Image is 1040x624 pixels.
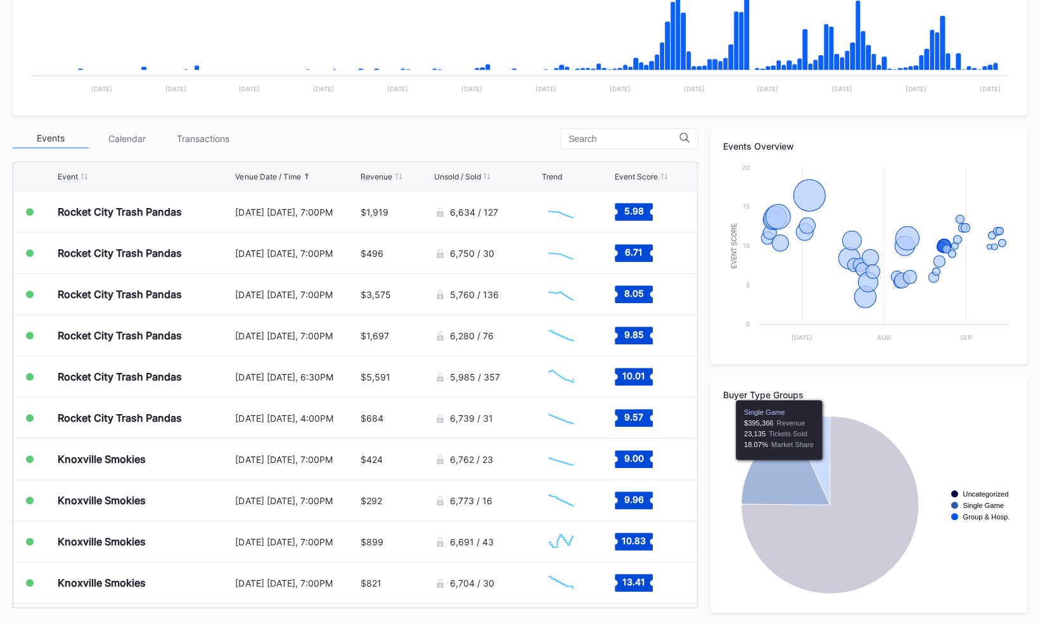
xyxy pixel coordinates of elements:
div: 6,280 / 76 [449,330,493,341]
div: $496 [361,248,383,259]
svg: Chart title [542,443,580,475]
div: Trend [542,172,562,181]
text: [DATE] [980,85,1001,93]
div: [DATE] [DATE], 7:00PM [235,330,357,341]
div: Knoxville Smokies [58,494,146,507]
div: [DATE] [DATE], 7:00PM [235,289,357,300]
div: Rocket City Trash Pandas [58,247,182,259]
div: $684 [361,413,383,424]
text: [DATE] [165,85,186,93]
text: 9.96 [624,494,643,505]
text: 10.83 [622,535,646,546]
div: Unsold / Sold [433,172,480,181]
div: Transactions [165,129,241,148]
svg: Chart title [542,278,580,310]
div: 6,762 / 23 [449,454,492,465]
div: Venue Date / Time [235,172,300,181]
div: Event Score [615,172,658,181]
div: [DATE] [DATE], 6:30PM [235,372,357,382]
text: 10.01 [622,370,645,381]
div: 6,739 / 31 [449,413,492,424]
svg: Chart title [542,402,580,434]
div: [DATE] [DATE], 7:00PM [235,207,357,218]
div: 6,634 / 127 [449,207,498,218]
div: Calendar [89,129,165,148]
div: Knoxville Smokies [58,576,146,589]
div: 6,773 / 16 [449,495,492,506]
div: Knoxville Smokies [58,535,146,548]
text: [DATE] [239,85,260,93]
div: Rocket City Trash Pandas [58,370,182,383]
div: Rocket City Trash Pandas [58,412,182,424]
text: [DATE] [461,85,482,93]
text: [DATE] [313,85,334,93]
text: [DATE] [387,85,408,93]
div: 6,704 / 30 [449,578,494,588]
div: Knoxville Smokies [58,453,146,465]
svg: Chart title [542,567,580,599]
div: Rocket City Trash Pandas [58,205,182,218]
svg: Chart title [723,410,1015,600]
div: 6,750 / 30 [449,248,494,259]
div: $821 [361,578,382,588]
div: Events [13,129,89,148]
div: Event [58,172,78,181]
div: $3,575 [361,289,391,300]
div: 5,985 / 357 [449,372,499,382]
text: 9.57 [624,412,643,422]
text: Event Score [731,223,738,268]
text: 9.85 [624,329,643,340]
text: [DATE] [757,85,778,93]
text: Aug [877,334,890,341]
text: 15 [743,202,750,210]
div: Rocket City Trash Pandas [58,288,182,301]
div: [DATE] [DATE], 7:00PM [235,454,357,465]
text: Single Game [963,502,1004,509]
div: Rocket City Trash Pandas [58,329,182,342]
text: [DATE] [831,85,852,93]
text: [DATE] [906,85,927,93]
svg: Chart title [542,320,580,351]
div: [DATE] [DATE], 7:00PM [235,495,357,506]
text: Sep [960,334,972,341]
div: [DATE] [DATE], 7:00PM [235,248,357,259]
text: [DATE] [91,85,112,93]
div: 5,760 / 136 [449,289,498,300]
div: [DATE] [DATE], 7:00PM [235,578,357,588]
input: Search [568,134,679,144]
div: [DATE] [DATE], 7:00PM [235,536,357,547]
div: $899 [361,536,383,547]
text: [DATE] [792,334,812,341]
div: [DATE] [DATE], 4:00PM [235,413,357,424]
svg: Chart title [542,361,580,393]
text: 20 [742,164,750,171]
text: Uncategorized [963,490,1008,498]
text: 13.41 [622,576,645,587]
text: 8.05 [624,288,643,299]
div: $5,591 [361,372,390,382]
div: Buyer Type Groups [723,389,1015,400]
div: 6,691 / 43 [449,536,493,547]
div: $292 [361,495,382,506]
div: Events Overview [723,141,1015,152]
svg: Chart title [723,161,1015,351]
svg: Chart title [542,484,580,516]
svg: Chart title [542,526,580,557]
text: Group & Hosp. [963,513,1010,521]
text: 5 [746,281,750,289]
svg: Chart title [542,237,580,269]
text: 5.98 [624,205,643,216]
svg: Chart title [542,196,580,228]
text: 10 [743,242,750,249]
text: 0 [746,320,750,328]
text: [DATE] [683,85,704,93]
div: $424 [361,454,383,465]
text: 9.00 [624,453,643,464]
text: [DATE] [610,85,631,93]
div: $1,919 [361,207,388,218]
div: $1,697 [361,330,389,341]
text: 6.71 [625,247,643,257]
div: Revenue [361,172,392,181]
text: [DATE] [536,85,556,93]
